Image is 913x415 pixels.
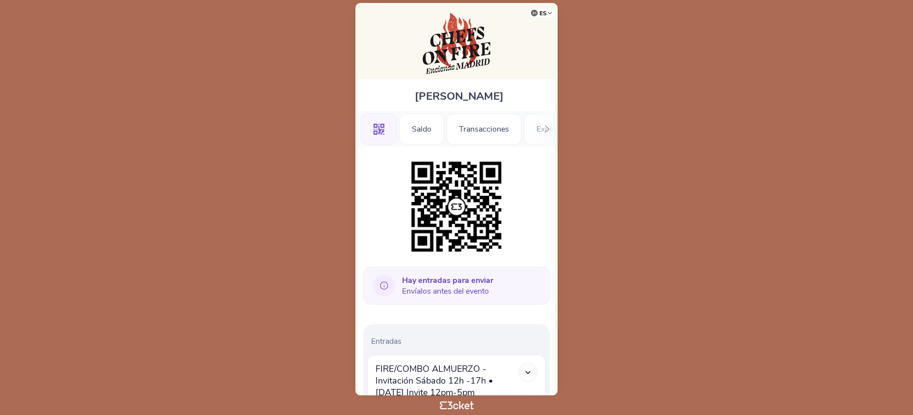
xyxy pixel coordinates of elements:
img: 4e88f2d625e347c8aaa38df9baada79d.png [406,157,507,257]
span: Envíalos antes del evento [402,275,493,297]
a: Transacciones [446,123,522,134]
div: Saldo [399,113,444,145]
img: Chefs on Fire Madrid 2025 [423,13,490,74]
a: Saldo [399,123,444,134]
div: Experiencias [524,113,593,145]
b: Hay entradas para enviar [402,275,493,286]
a: Experiencias [524,123,593,134]
span: [PERSON_NAME] [415,89,504,104]
div: Transacciones [446,113,522,145]
p: Entradas [371,336,546,347]
span: FIRE/COMBO ALMUERZO - Invitación Sábado 12h -17h • [DATE] Invite 12pm-5pm [376,363,518,398]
